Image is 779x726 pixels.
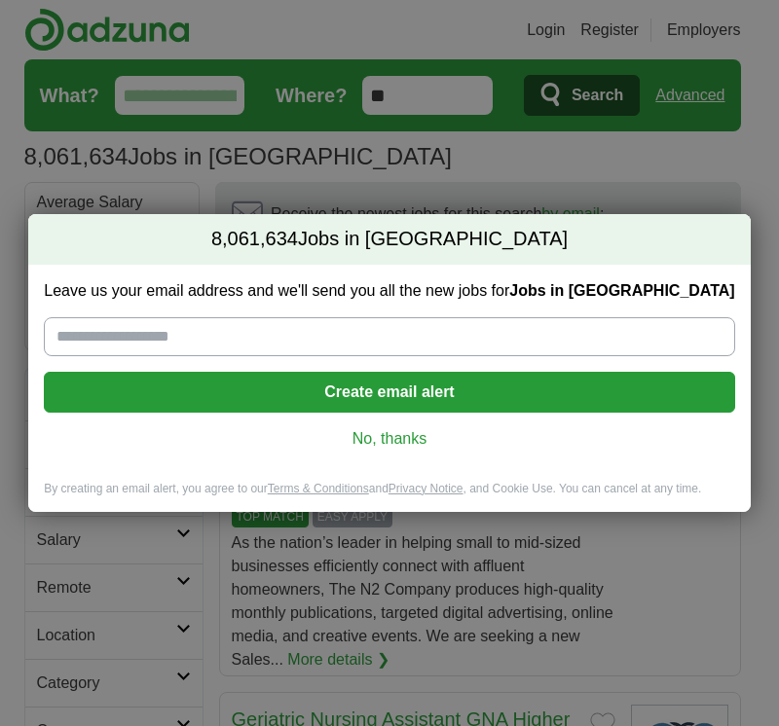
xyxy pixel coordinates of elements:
a: No, thanks [59,428,719,450]
div: By creating an email alert, you agree to our and , and Cookie Use. You can cancel at any time. [28,481,750,513]
label: Leave us your email address and we'll send you all the new jobs for [44,280,734,302]
strong: Jobs in [GEOGRAPHIC_DATA] [509,282,734,299]
h2: Jobs in [GEOGRAPHIC_DATA] [28,214,750,265]
a: Terms & Conditions [268,482,369,495]
button: Create email alert [44,372,734,413]
a: Privacy Notice [389,482,464,495]
span: 8,061,634 [211,226,298,253]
